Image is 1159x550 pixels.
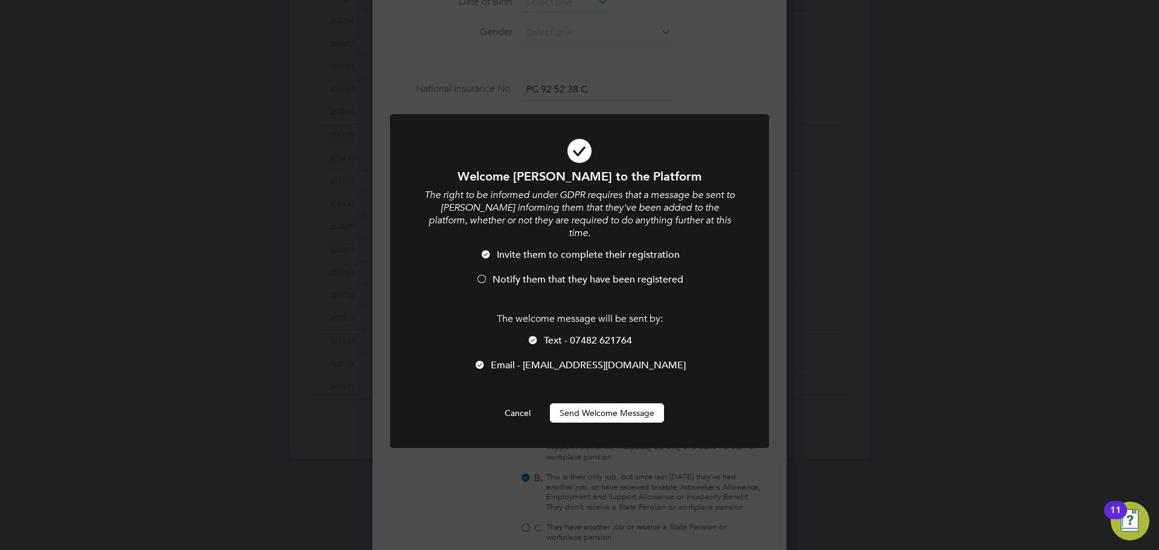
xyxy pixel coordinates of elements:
span: Email - [EMAIL_ADDRESS][DOMAIN_NAME] [491,359,686,371]
button: Open Resource Center, 11 new notifications [1111,502,1149,540]
i: The right to be informed under GDPR requires that a message be sent to [PERSON_NAME] informing th... [424,189,735,238]
button: Cancel [495,403,540,423]
button: Send Welcome Message [550,403,664,423]
p: The welcome message will be sent by: [423,313,736,325]
span: Text - 07482 621764 [544,334,632,347]
div: 11 [1110,510,1121,526]
h1: Welcome [PERSON_NAME] to the Platform [423,168,736,184]
span: Invite them to complete their registration [497,249,680,261]
span: Notify them that they have been registered [493,273,683,286]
